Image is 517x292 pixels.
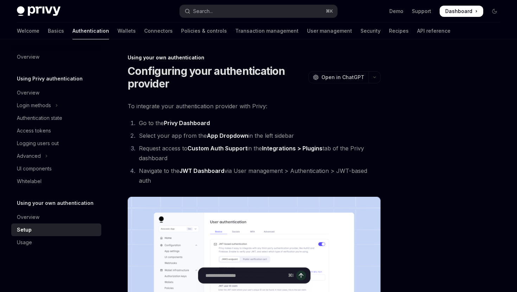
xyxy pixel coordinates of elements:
[17,126,51,135] div: Access tokens
[164,119,210,127] a: Privy Dashboard
[180,5,337,18] button: Open search
[128,54,381,61] div: Using your own authentication
[11,99,101,112] button: Toggle Login methods section
[17,213,39,221] div: Overview
[179,167,224,175] a: JWT Dashboard
[17,226,32,234] div: Setup
[11,223,101,236] a: Setup
[308,71,369,83] button: Open in ChatGPT
[445,8,472,15] span: Dashboard
[11,236,101,249] a: Usage
[205,268,285,283] input: Ask a question...
[17,199,94,207] h5: Using your own authentication
[11,211,101,223] a: Overview
[412,8,431,15] a: Support
[17,152,41,160] div: Advanced
[11,162,101,175] a: UI components
[72,22,109,39] a: Authentication
[326,8,333,14] span: ⌘ K
[137,118,381,128] li: Go to the
[17,101,51,110] div: Login methods
[128,101,381,111] span: To integrate your authentication provider with Privy:
[17,89,39,97] div: Overview
[128,65,306,90] h1: Configuring your authentication provider
[307,22,352,39] a: User management
[17,6,60,16] img: dark logo
[11,124,101,137] a: Access tokens
[489,6,500,17] button: Toggle dark mode
[207,132,248,139] strong: App Dropdown
[193,7,213,15] div: Search...
[417,22,451,39] a: API reference
[137,166,381,186] li: Navigate to the via User management > Authentication > JWT-based auth
[144,22,173,39] a: Connectors
[17,22,39,39] a: Welcome
[360,22,381,39] a: Security
[17,177,42,186] div: Whitelabel
[11,112,101,124] a: Authentication state
[235,22,299,39] a: Transaction management
[17,164,52,173] div: UI components
[440,6,483,17] a: Dashboard
[48,22,64,39] a: Basics
[11,51,101,63] a: Overview
[117,22,136,39] a: Wallets
[389,8,403,15] a: Demo
[296,271,306,280] button: Send message
[17,53,39,61] div: Overview
[17,238,32,247] div: Usage
[137,131,381,141] li: Select your app from the in the left sidebar
[321,74,364,81] span: Open in ChatGPT
[11,86,101,99] a: Overview
[181,22,227,39] a: Policies & controls
[17,139,59,148] div: Logging users out
[11,137,101,150] a: Logging users out
[187,145,247,152] strong: Custom Auth Support
[17,74,83,83] h5: Using Privy authentication
[11,150,101,162] button: Toggle Advanced section
[11,175,101,188] a: Whitelabel
[389,22,409,39] a: Recipes
[137,143,381,163] li: Request access to in the tab of the Privy dashboard
[262,145,323,152] a: Integrations > Plugins
[17,114,62,122] div: Authentication state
